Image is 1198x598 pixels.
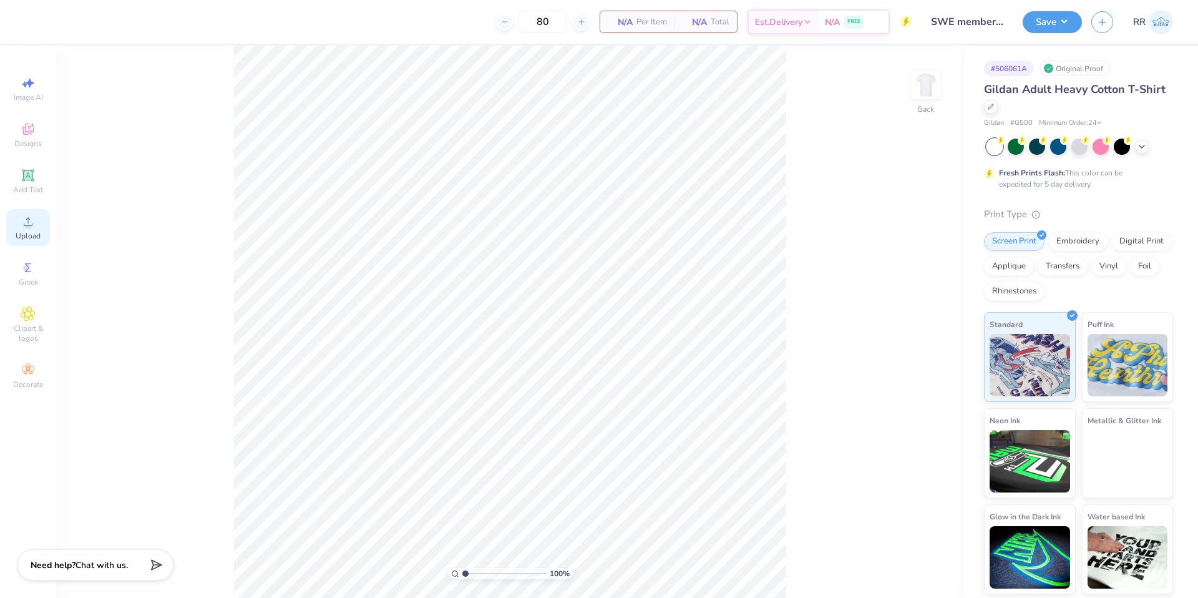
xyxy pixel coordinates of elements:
[990,318,1023,331] span: Standard
[984,232,1045,251] div: Screen Print
[75,559,128,571] span: Chat with us.
[16,231,41,241] span: Upload
[1088,430,1168,493] img: Metallic & Glitter Ink
[1091,257,1126,276] div: Vinyl
[990,430,1070,493] img: Neon Ink
[847,17,860,26] span: FREE
[1040,61,1110,76] div: Original Proof
[519,11,567,33] input: – –
[14,92,43,102] span: Image AI
[999,168,1065,178] strong: Fresh Prints Flash:
[1039,118,1101,129] span: Minimum Order: 24 +
[608,16,633,29] span: N/A
[990,510,1061,523] span: Glow in the Dark Ink
[1048,232,1108,251] div: Embroidery
[1133,15,1146,29] span: RR
[6,323,50,343] span: Clipart & logos
[1130,257,1159,276] div: Foil
[1088,414,1161,427] span: Metallic & Glitter Ink
[984,207,1173,222] div: Print Type
[984,61,1034,76] div: # 506061A
[1149,10,1173,34] img: Rigil Kent Ricardo
[984,282,1045,301] div: Rhinestones
[755,16,802,29] span: Est. Delivery
[1010,118,1033,129] span: # G500
[918,104,934,115] div: Back
[1023,11,1082,33] button: Save
[922,9,1013,34] input: Untitled Design
[13,185,43,195] span: Add Text
[13,380,43,390] span: Decorate
[1088,334,1168,396] img: Puff Ink
[1133,10,1173,34] a: RR
[19,277,38,287] span: Greek
[990,526,1070,589] img: Glow in the Dark Ink
[711,16,729,29] span: Total
[990,414,1020,427] span: Neon Ink
[14,139,42,149] span: Designs
[1088,526,1168,589] img: Water based Ink
[636,16,667,29] span: Per Item
[1088,510,1145,523] span: Water based Ink
[984,257,1034,276] div: Applique
[913,72,938,97] img: Back
[550,568,570,579] span: 100 %
[1088,318,1114,331] span: Puff Ink
[984,118,1004,129] span: Gildan
[1111,232,1172,251] div: Digital Print
[1038,257,1088,276] div: Transfers
[984,82,1166,97] span: Gildan Adult Heavy Cotton T-Shirt
[999,167,1152,190] div: This color can be expedited for 5 day delivery.
[31,559,75,571] strong: Need help?
[682,16,707,29] span: N/A
[825,16,840,29] span: N/A
[990,334,1070,396] img: Standard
